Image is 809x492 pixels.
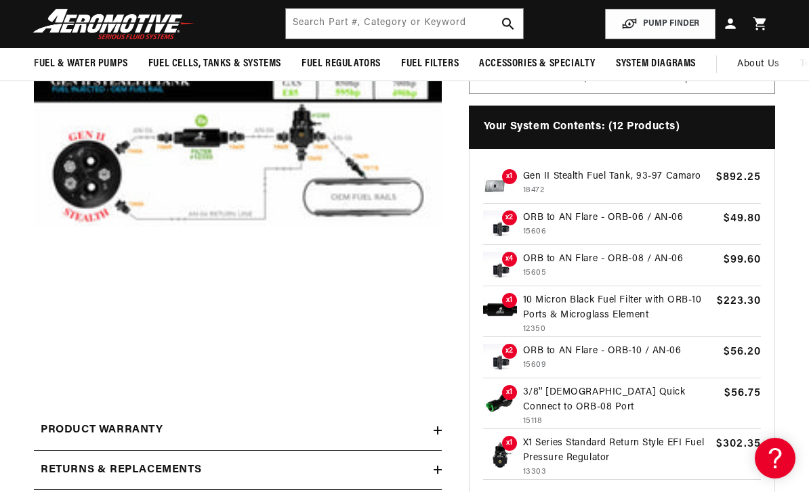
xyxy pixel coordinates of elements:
input: Search by Part Number, Category or Keyword [286,9,522,39]
p: X1 Series Standard Return Style EFI Fuel Pressure Regulator [523,436,710,466]
p: 13303 [523,466,710,478]
p: ORB to AN Flare - ORB-08 / AN-06 [523,252,718,267]
span: About Us [737,59,780,69]
span: System Diagrams [616,57,696,71]
span: Fuel Regulators [302,57,381,71]
img: ORB to AN Flare [483,210,517,244]
img: X1 Series Standard Return Style EFI Fuel Pressure Regulator [483,436,517,470]
p: 15605 [523,267,718,279]
span: Fuel & Water Pumps [34,57,128,71]
p: 12350 [523,323,711,336]
p: 18472 [523,184,710,197]
summary: Fuel & Water Pumps [24,48,138,80]
summary: Fuel Regulators [291,48,391,80]
span: x4 [502,252,517,267]
span: $99.60 [724,252,761,268]
p: ORB to AN Flare - ORB-06 / AN-06 [523,210,718,225]
h2: Product warranty [41,422,163,439]
img: ORB to AN Flare [483,252,517,286]
span: $223.30 [717,293,761,309]
span: x1 [502,385,517,400]
span: x2 [502,344,517,359]
span: x1 [502,169,517,184]
span: x1 [502,436,517,451]
img: ORB to AN Flare [483,344,517,378]
span: Fuel Cells, Tanks & Systems [148,57,281,71]
a: ORB to AN Flare x4 ORB to AN Flare - ORB-08 / AN-06 15605 $99.60 [483,252,761,286]
p: 3/8'' [DEMOGRAPHIC_DATA] Quick Connect to ORB-08 Port [523,385,718,416]
p: 10 Micron Black Fuel Filter with ORB-10 Ports & Microglass Element [523,293,711,323]
summary: System Diagrams [606,48,706,80]
span: $56.20 [724,344,761,360]
a: x1 Gen II Stealth Fuel Tank, 93-97 Camaro 18472 $892.25 [483,169,761,204]
span: x1 [502,293,517,308]
summary: Fuel Cells, Tanks & Systems [138,48,291,80]
span: Fuel Filters [401,57,459,71]
img: 10 Micron Black Fuel Filter with ORB-10 Ports & Microglass Element [483,293,517,327]
span: $56.75 [724,385,761,401]
summary: Accessories & Specialty [469,48,606,80]
span: x2 [502,210,517,225]
img: Aeromotive [29,8,199,40]
p: 15609 [523,359,718,372]
p: Gen II Stealth Fuel Tank, 93-97 Camaro [523,169,710,184]
button: PUMP FINDER [605,9,715,39]
a: 3/8'' Female Quick Connect to ORB-08 Port x1 3/8'' [DEMOGRAPHIC_DATA] Quick Connect to ORB-08 Por... [483,385,761,429]
a: ORB to AN Flare x2 ORB to AN Flare - ORB-06 / AN-06 15606 $49.80 [483,210,761,245]
img: 3/8'' Female Quick Connect to ORB-08 Port [483,385,517,419]
button: search button [493,9,523,39]
p: ORB to AN Flare - ORB-10 / AN-06 [523,344,718,359]
a: ORB to AN Flare x2 ORB to AN Flare - ORB-10 / AN-06 15609 $56.20 [483,344,761,378]
summary: Fuel Filters [391,48,469,80]
span: $49.80 [724,210,761,227]
h2: Returns & replacements [41,462,201,479]
a: 10 Micron Black Fuel Filter with ORB-10 Ports & Microglass Element x1 10 Micron Black Fuel Filter... [483,293,761,337]
img: a08d7f565bd9d8c606d00c426bf97bea.jpg [483,169,517,203]
span: $892.25 [716,169,761,185]
summary: Returns & replacements [34,451,442,490]
h4: Your System Contents: (12 Products) [469,106,775,149]
span: $302.35 [716,436,761,452]
p: 15606 [523,225,718,238]
a: X1 Series Standard Return Style EFI Fuel Pressure Regulator x1 X1 Series Standard Return Style EF... [483,436,761,480]
span: Accessories & Specialty [479,57,596,71]
p: 15118 [523,415,718,428]
summary: Product warranty [34,411,442,450]
a: About Us [727,48,790,81]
